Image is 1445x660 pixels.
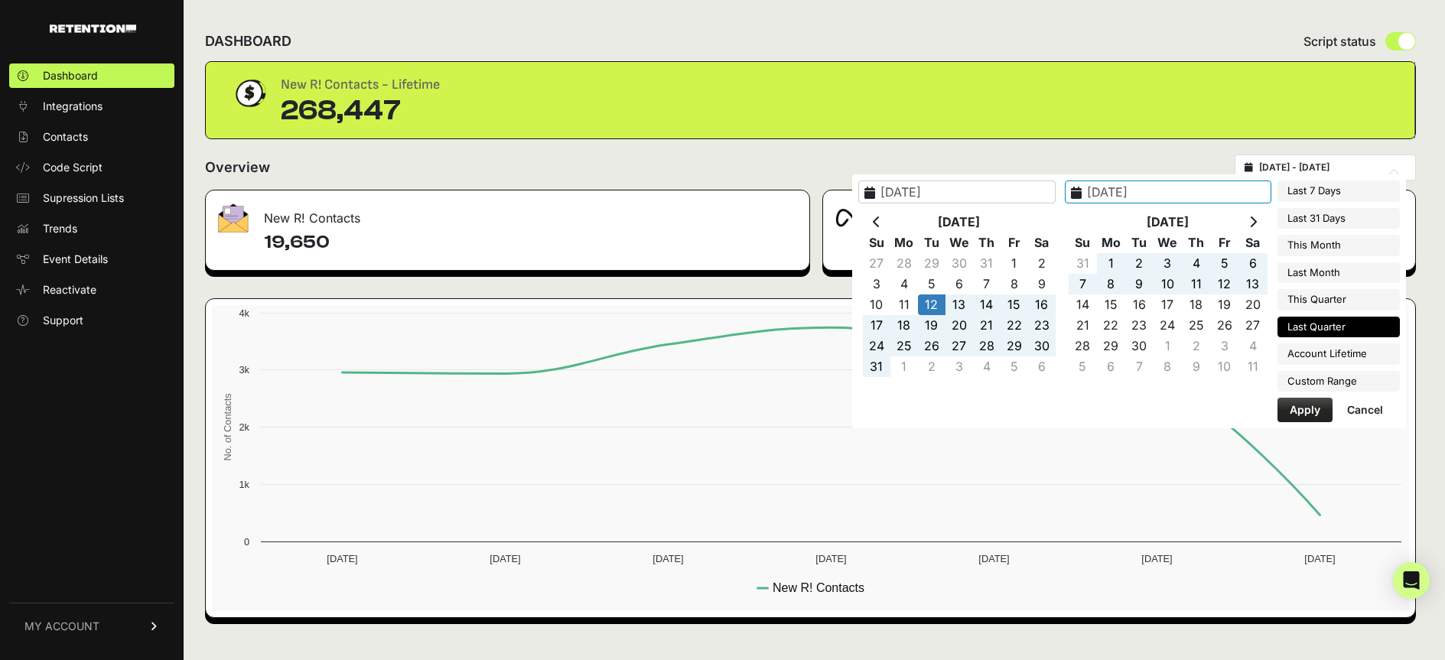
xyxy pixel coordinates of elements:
span: Integrations [43,99,103,114]
td: 21 [973,315,1001,336]
td: 28 [1069,336,1097,356]
td: 30 [1028,336,1056,356]
td: 8 [1097,274,1125,294]
td: 11 [890,294,918,315]
td: 2 [1028,253,1056,274]
button: Apply [1277,398,1333,422]
td: 30 [945,253,973,274]
td: 2 [1182,336,1210,356]
li: This Month [1277,235,1400,256]
text: [DATE] [653,553,683,564]
th: Tu [1125,232,1154,253]
span: MY ACCOUNT [24,619,99,634]
td: 12 [1210,274,1238,294]
span: Support [43,313,83,328]
td: 13 [1238,274,1267,294]
td: 9 [1182,356,1210,377]
td: 19 [918,315,945,336]
a: Dashboard [9,63,174,88]
th: Fr [1210,232,1238,253]
li: Last 31 Days [1277,208,1400,229]
span: Supression Lists [43,190,124,206]
h4: 19,650 [264,230,797,255]
td: 10 [1210,356,1238,377]
td: 31 [863,356,890,377]
td: 22 [1001,315,1028,336]
td: 27 [945,336,973,356]
li: Custom Range [1277,371,1400,392]
td: 28 [890,253,918,274]
span: Dashboard [43,68,98,83]
span: Script status [1303,32,1376,50]
td: 15 [1001,294,1028,315]
th: Tu [918,232,945,253]
td: 3 [863,274,890,294]
td: 17 [1154,294,1182,315]
th: Mo [1097,232,1125,253]
td: 3 [1210,336,1238,356]
div: Open Intercom Messenger [1393,562,1430,599]
td: 6 [1238,253,1267,274]
td: 1 [1001,253,1028,274]
td: 31 [973,253,1001,274]
div: New R! Contacts - Lifetime [281,74,440,96]
td: 2 [1125,253,1154,274]
a: Supression Lists [9,186,174,210]
td: 29 [1097,336,1125,356]
td: 20 [1238,294,1267,315]
img: fa-meta-2f981b61bb99beabf952f7030308934f19ce035c18b003e963880cc3fabeebb7.png [835,209,866,227]
td: 2 [918,356,945,377]
td: 22 [1097,315,1125,336]
a: Event Details [9,247,174,271]
td: 20 [945,315,973,336]
td: 11 [1238,356,1267,377]
td: 25 [890,336,918,356]
td: 30 [1125,336,1154,356]
text: [DATE] [815,553,846,564]
td: 31 [1069,253,1097,274]
td: 1 [1097,253,1125,274]
td: 8 [1154,356,1182,377]
button: Cancel [1335,398,1395,422]
td: 24 [1154,315,1182,336]
td: 10 [1154,274,1182,294]
th: Th [973,232,1001,253]
img: fa-envelope-19ae18322b30453b285274b1b8af3d052b27d846a4fbe8435d1a52b978f639a2.png [218,203,249,232]
img: Retention.com [50,24,136,33]
td: 6 [1097,356,1125,377]
img: dollar-coin-05c43ed7efb7bc0c12610022525b4bbbb207c7efeef5aecc26f025e68dcafac9.png [230,74,268,112]
text: 2k [239,421,249,433]
td: 4 [973,356,1001,377]
td: 4 [1182,253,1210,274]
span: Code Script [43,160,103,175]
td: 7 [1125,356,1154,377]
a: Contacts [9,125,174,149]
td: 4 [890,274,918,294]
td: 24 [863,336,890,356]
text: New R! Contacts [773,581,864,594]
td: 29 [918,253,945,274]
h2: DASHBOARD [205,31,291,52]
td: 23 [1125,315,1154,336]
div: 268,447 [281,96,440,126]
text: [DATE] [490,553,520,564]
td: 10 [863,294,890,315]
td: 26 [918,336,945,356]
td: 7 [1069,274,1097,294]
td: 3 [1154,253,1182,274]
td: 27 [863,253,890,274]
th: Th [1182,232,1210,253]
text: [DATE] [1141,553,1172,564]
th: Su [863,232,890,253]
td: 27 [1238,315,1267,336]
div: New R! Contacts [206,190,809,236]
td: 21 [1069,315,1097,336]
td: 26 [1210,315,1238,336]
text: No. of Contacts [222,393,233,460]
h2: Overview [205,157,270,178]
th: [DATE] [890,212,1028,232]
a: MY ACCOUNT [9,603,174,649]
td: 5 [1001,356,1028,377]
text: 4k [239,307,249,319]
span: Event Details [43,252,108,267]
